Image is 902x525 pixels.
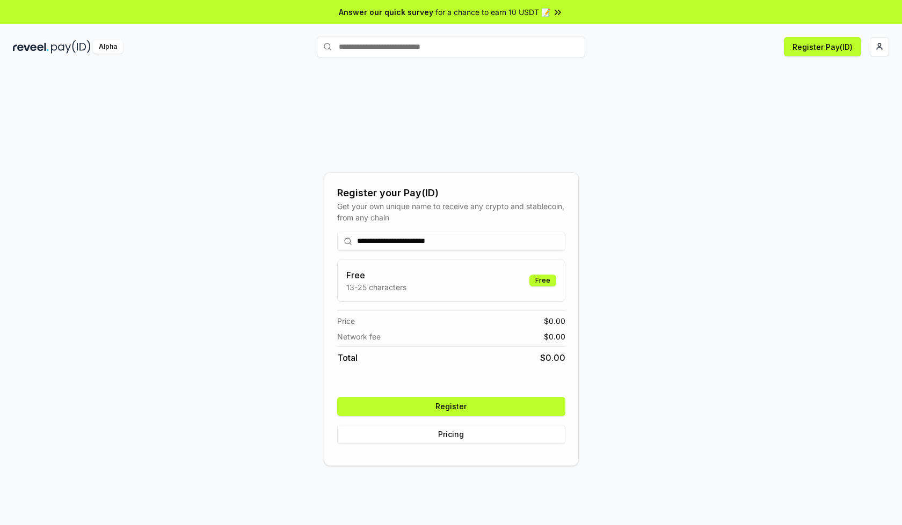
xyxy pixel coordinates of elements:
h3: Free [346,269,406,282]
p: 13-25 characters [346,282,406,293]
button: Register Pay(ID) [784,37,861,56]
img: reveel_dark [13,40,49,54]
div: Free [529,275,556,286]
span: Network fee [337,331,381,342]
span: Answer our quick survey [339,6,433,18]
button: Pricing [337,425,565,444]
span: $ 0.00 [540,351,565,364]
span: Total [337,351,358,364]
span: for a chance to earn 10 USDT 📝 [435,6,550,18]
div: Register your Pay(ID) [337,186,565,201]
span: Price [337,315,355,327]
span: $ 0.00 [544,315,565,327]
span: $ 0.00 [544,331,565,342]
div: Alpha [93,40,123,54]
img: pay_id [51,40,91,54]
button: Register [337,397,565,416]
div: Get your own unique name to receive any crypto and stablecoin, from any chain [337,201,565,223]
